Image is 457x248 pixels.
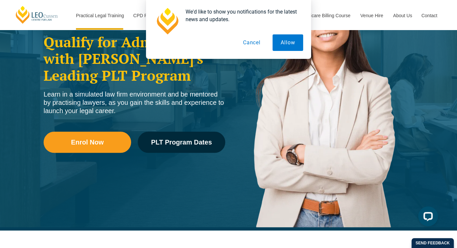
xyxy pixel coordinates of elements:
[154,8,180,34] img: notification icon
[272,34,303,51] button: Allow
[151,139,212,145] span: PLT Program Dates
[235,34,269,51] button: Cancel
[71,139,104,145] span: Enrol Now
[138,132,225,153] a: PLT Program Dates
[413,204,440,231] iframe: LiveChat chat widget
[44,34,225,84] h2: Qualify for Admission with [PERSON_NAME]'s Leading PLT Program
[44,132,131,153] a: Enrol Now
[180,8,303,23] div: We'd like to show you notifications for the latest news and updates.
[44,90,225,115] div: Learn in a simulated law firm environment and be mentored by practising lawyers, as you gain the ...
